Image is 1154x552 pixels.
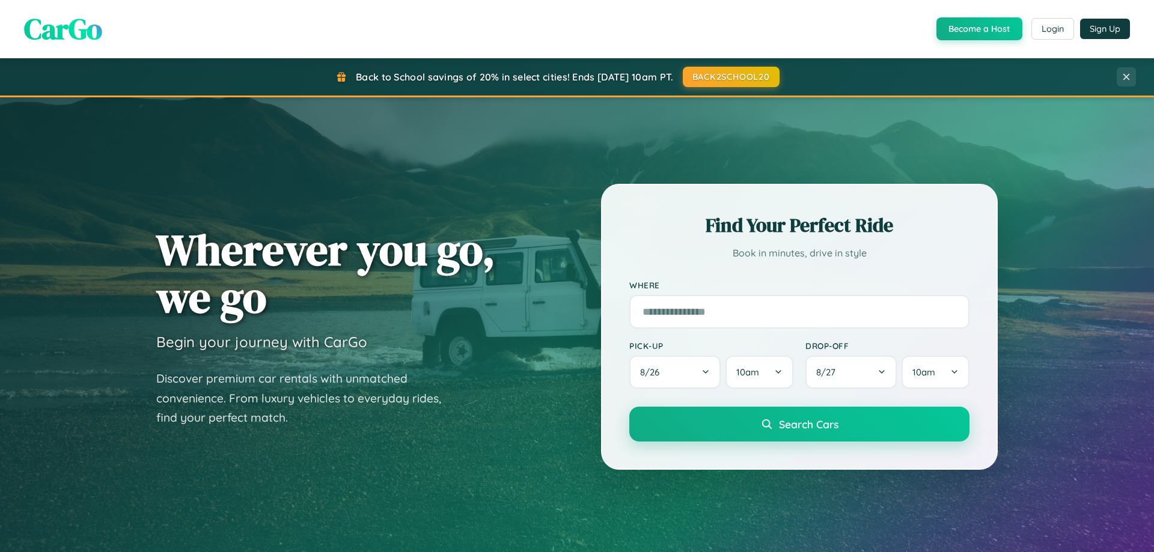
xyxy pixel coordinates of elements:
p: Discover premium car rentals with unmatched convenience. From luxury vehicles to everyday rides, ... [156,369,457,428]
button: 8/26 [629,356,721,389]
button: 10am [725,356,793,389]
button: BACK2SCHOOL20 [683,67,780,87]
h2: Find Your Perfect Ride [629,212,969,238]
button: 10am [902,356,969,389]
span: CarGo [24,9,102,49]
button: Sign Up [1080,19,1130,39]
button: Become a Host [936,17,1022,40]
button: Search Cars [629,407,969,441]
span: Search Cars [779,417,838,431]
p: Book in minutes, drive in style [629,244,969,262]
h1: Wherever you go, we go [156,226,495,321]
span: 10am [736,366,759,378]
button: Login [1031,18,1074,40]
button: 8/27 [805,356,897,389]
span: 8 / 27 [816,366,841,378]
span: 10am [912,366,935,378]
h3: Begin your journey with CarGo [156,333,367,351]
label: Pick-up [629,341,793,351]
span: 8 / 26 [640,366,665,378]
label: Drop-off [805,341,969,351]
label: Where [629,280,969,290]
span: Back to School savings of 20% in select cities! Ends [DATE] 10am PT. [356,71,673,83]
